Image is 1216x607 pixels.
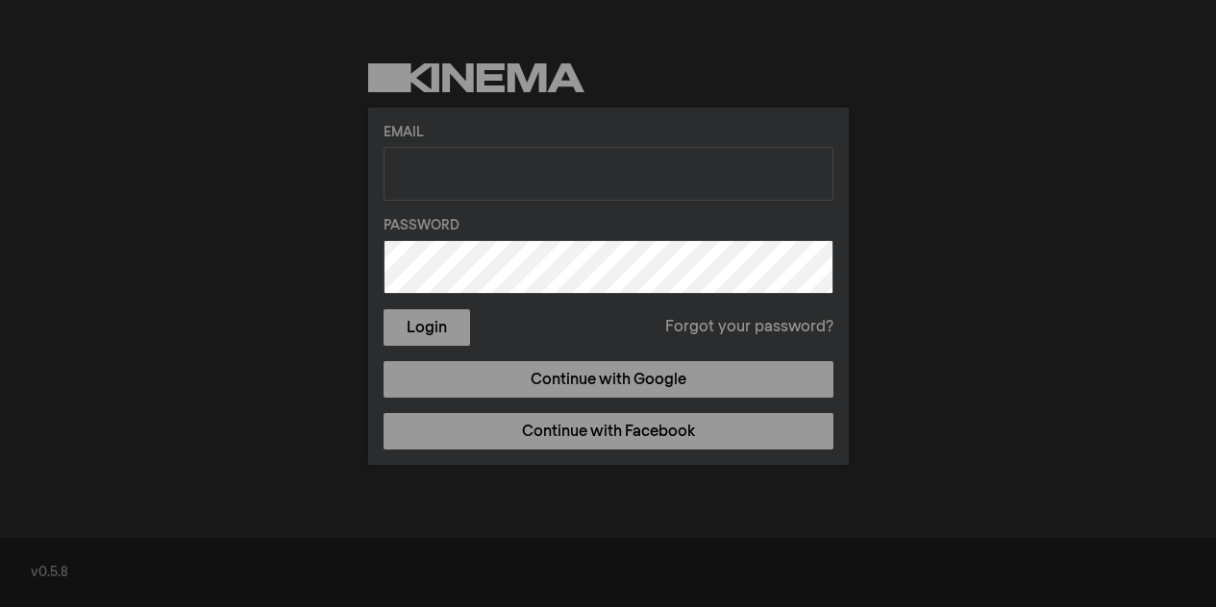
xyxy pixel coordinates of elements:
label: Password [384,216,833,236]
div: v0.5.8 [31,563,1185,583]
label: Email [384,123,833,143]
a: Forgot your password? [665,316,833,339]
a: Continue with Facebook [384,413,833,449]
button: Login [384,309,470,346]
a: Continue with Google [384,361,833,398]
